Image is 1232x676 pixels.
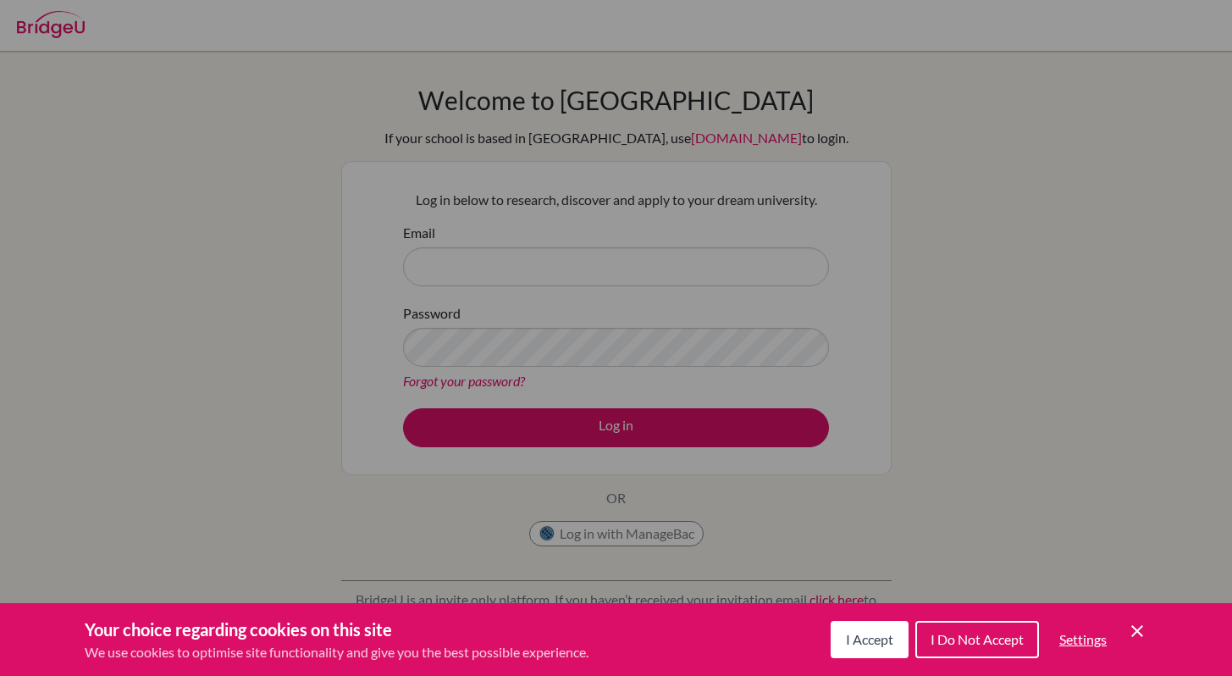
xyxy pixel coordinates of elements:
p: We use cookies to optimise site functionality and give you the best possible experience. [85,642,588,662]
span: I Accept [846,631,893,647]
button: I Do Not Accept [915,621,1039,658]
span: Settings [1059,631,1107,647]
button: I Accept [831,621,909,658]
button: Settings [1046,623,1120,657]
h3: Your choice regarding cookies on this site [85,617,588,642]
span: I Do Not Accept [931,631,1024,647]
button: Save and close [1127,621,1147,641]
